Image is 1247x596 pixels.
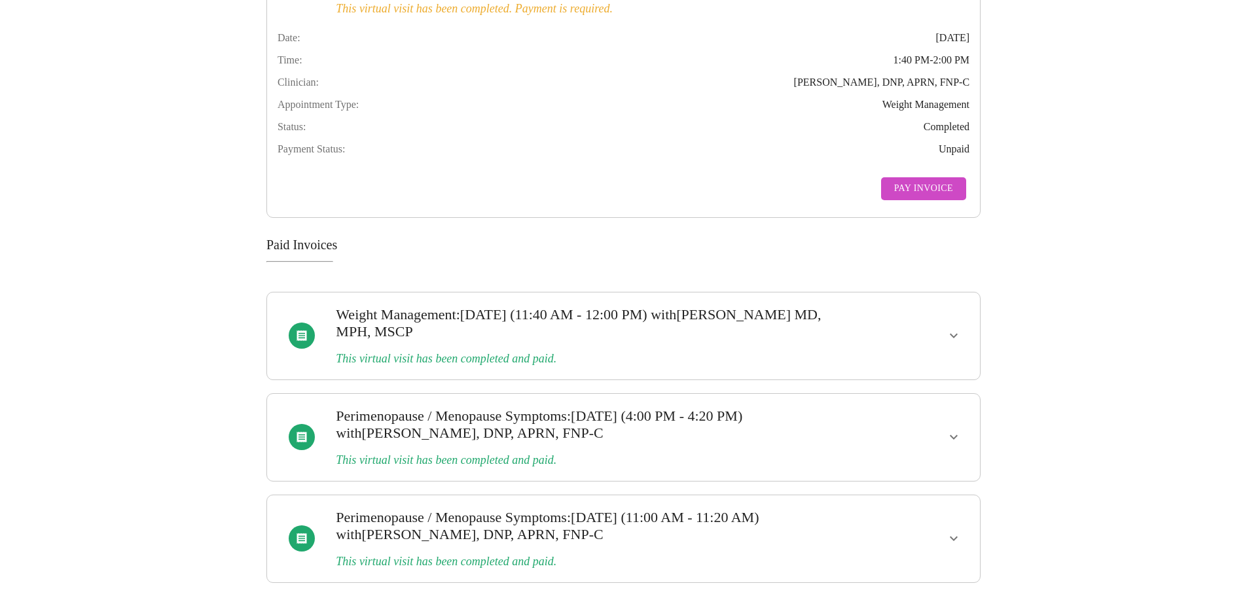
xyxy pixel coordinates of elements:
[336,306,842,340] h3: : [DATE] (11:40 AM - 12:00 PM)
[278,32,300,44] span: Date:
[924,121,969,133] span: Completed
[336,425,603,441] span: with [PERSON_NAME], DNP, APRN, FNP-C
[336,555,842,569] h3: This virtual visit has been completed and paid.
[881,177,966,200] button: Pay Invoice
[336,509,842,543] h3: : [DATE] (11:00 AM - 11:20 AM)
[278,121,306,133] span: Status:
[939,143,969,155] span: Unpaid
[336,306,821,340] span: with [PERSON_NAME] MD, MPH, MSCP
[882,99,969,111] span: Weight Management
[336,408,567,424] span: Perimenopause / Menopause Symptoms
[894,54,969,66] span: 1:40 PM - 2:00 PM
[336,408,842,442] h3: : [DATE] (4:00 PM - 4:20 PM)
[336,2,842,16] h3: This virtual visit has been completed. Payment is required.
[336,509,567,525] span: Perimenopause / Menopause Symptoms
[278,77,319,88] span: Clinician:
[938,320,969,351] button: show more
[278,99,359,111] span: Appointment Type:
[938,421,969,453] button: show more
[336,453,842,467] h3: This virtual visit has been completed and paid.
[336,526,603,542] span: with [PERSON_NAME], DNP, APRN, FNP-C
[278,143,346,155] span: Payment Status:
[266,237,981,253] h3: Paid Invoices
[936,32,970,44] span: [DATE]
[336,352,842,366] h3: This virtual visit has been completed and paid.
[878,171,969,207] a: Pay Invoice
[894,181,953,197] span: Pay Invoice
[278,54,302,66] span: Time:
[336,306,456,323] span: Weight Management
[938,523,969,554] button: show more
[794,77,970,88] span: [PERSON_NAME], DNP, APRN, FNP-C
